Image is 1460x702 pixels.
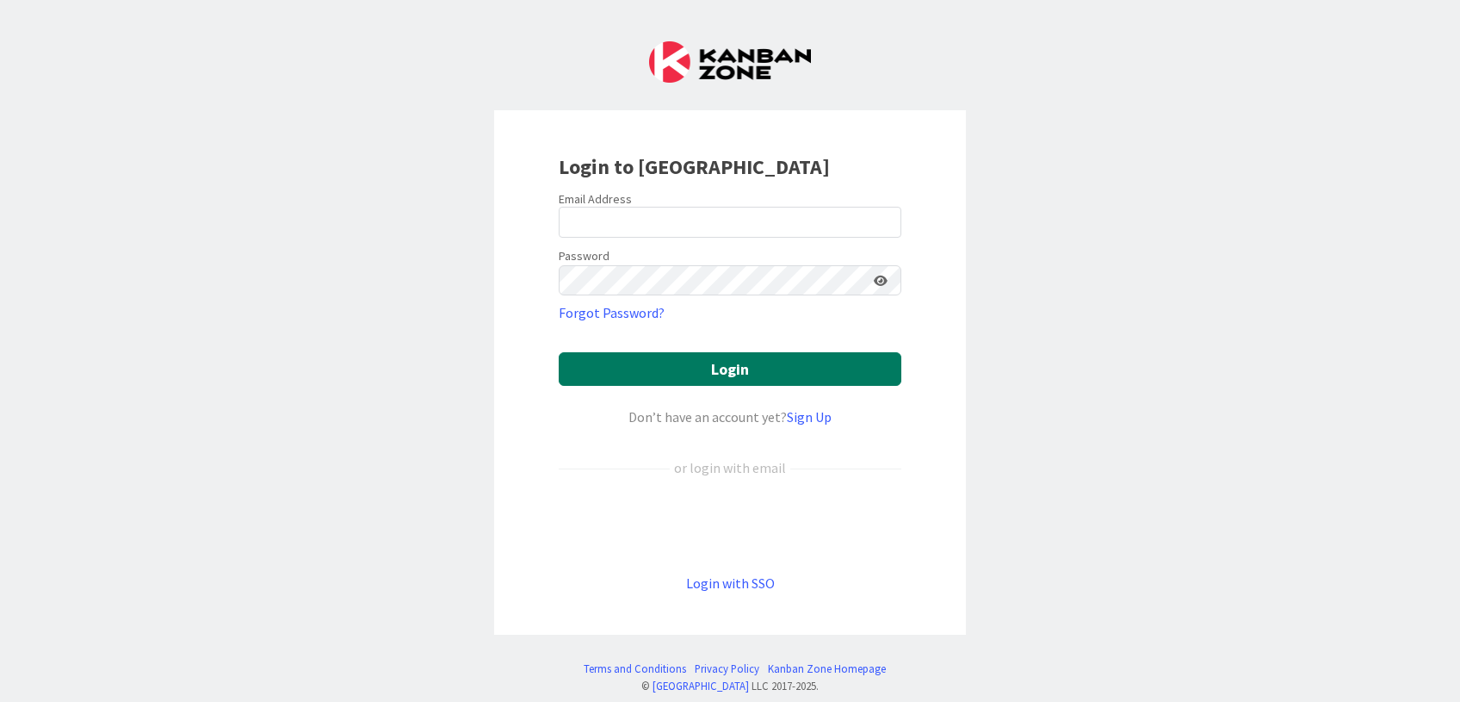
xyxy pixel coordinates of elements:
[559,153,830,180] b: Login to [GEOGRAPHIC_DATA]
[768,661,886,677] a: Kanban Zone Homepage
[653,679,749,693] a: [GEOGRAPHIC_DATA]
[649,41,811,83] img: Kanban Zone
[575,678,886,694] div: © LLC 2017- 2025 .
[686,575,775,592] a: Login with SSO
[550,506,910,544] iframe: Knop Inloggen met Google
[559,247,609,265] label: Password
[559,352,901,386] button: Login
[670,457,790,478] div: or login with email
[584,661,686,677] a: Terms and Conditions
[559,302,665,323] a: Forgot Password?
[787,408,832,426] a: Sign Up
[559,407,901,427] div: Don’t have an account yet?
[559,191,632,207] label: Email Address
[695,661,759,677] a: Privacy Policy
